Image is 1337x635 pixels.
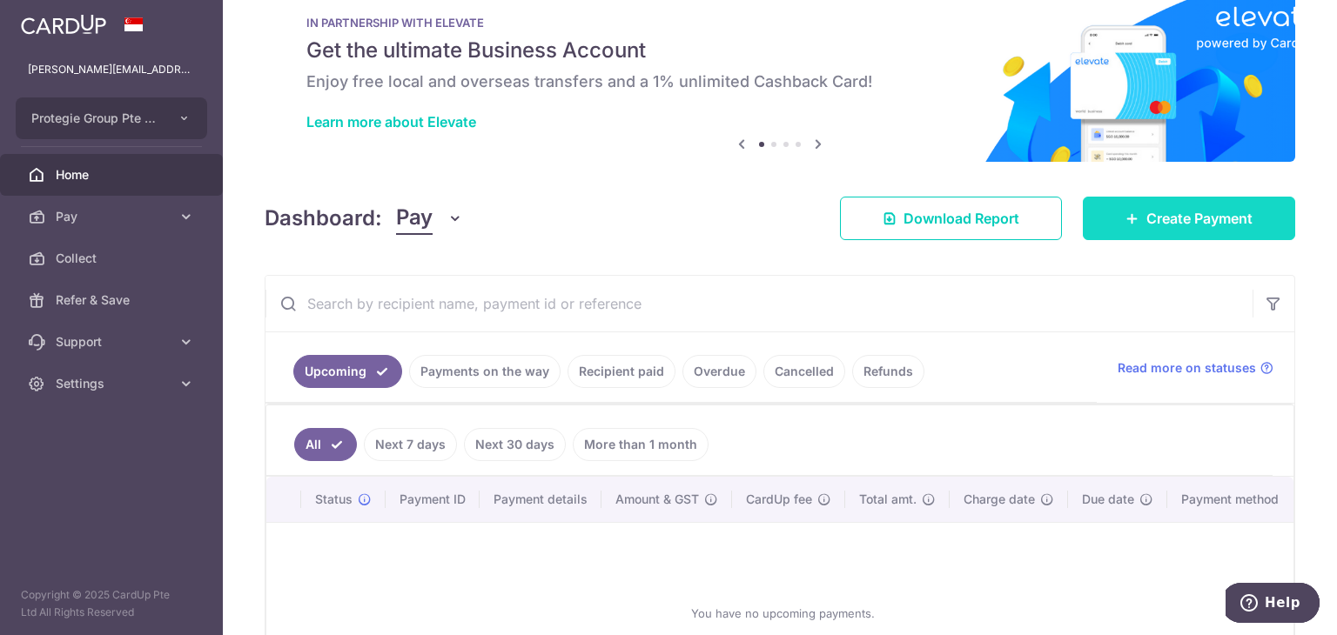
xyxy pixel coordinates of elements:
[56,166,171,184] span: Home
[294,428,357,461] a: All
[1226,583,1320,626] iframe: Opens a widget where you can find more information
[682,355,756,388] a: Overdue
[386,477,480,522] th: Payment ID
[306,113,476,130] a: Learn more about Elevate
[1083,197,1295,240] a: Create Payment
[573,428,709,461] a: More than 1 month
[306,37,1253,64] h5: Get the ultimate Business Account
[396,202,433,235] span: Pay
[1118,359,1256,377] span: Read more on statuses
[859,491,917,508] span: Total amt.
[16,97,207,139] button: Protegie Group Pte Ltd
[56,291,171,309] span: Refer & Save
[1167,477,1300,522] th: Payment method
[306,71,1253,92] h6: Enjoy free local and overseas transfers and a 1% unlimited Cashback Card!
[409,355,561,388] a: Payments on the way
[840,197,1062,240] a: Download Report
[904,208,1019,229] span: Download Report
[306,16,1253,30] p: IN PARTNERSHIP WITH ELEVATE
[396,202,463,235] button: Pay
[1118,359,1273,377] a: Read more on statuses
[568,355,675,388] a: Recipient paid
[364,428,457,461] a: Next 7 days
[615,491,699,508] span: Amount & GST
[56,250,171,267] span: Collect
[1146,208,1253,229] span: Create Payment
[964,491,1035,508] span: Charge date
[1082,491,1134,508] span: Due date
[56,375,171,392] span: Settings
[21,14,106,35] img: CardUp
[464,428,566,461] a: Next 30 days
[39,12,75,28] span: Help
[56,208,171,225] span: Pay
[265,203,382,234] h4: Dashboard:
[293,355,402,388] a: Upcoming
[265,276,1253,331] input: Search by recipient name, payment id or reference
[56,333,171,351] span: Support
[315,491,353,508] span: Status
[31,110,160,127] span: Protegie Group Pte Ltd
[28,61,195,78] p: [PERSON_NAME][EMAIL_ADDRESS][DOMAIN_NAME]
[480,477,601,522] th: Payment details
[852,355,924,388] a: Refunds
[746,491,812,508] span: CardUp fee
[763,355,845,388] a: Cancelled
